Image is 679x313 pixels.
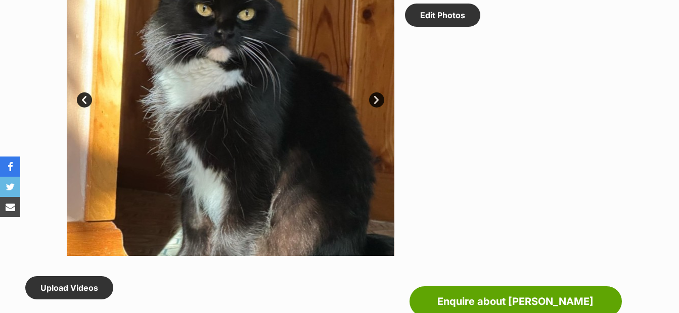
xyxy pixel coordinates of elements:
[405,4,480,27] a: Edit Photos
[25,276,113,299] a: Upload Videos
[369,92,384,108] a: Next
[77,92,92,108] a: Prev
